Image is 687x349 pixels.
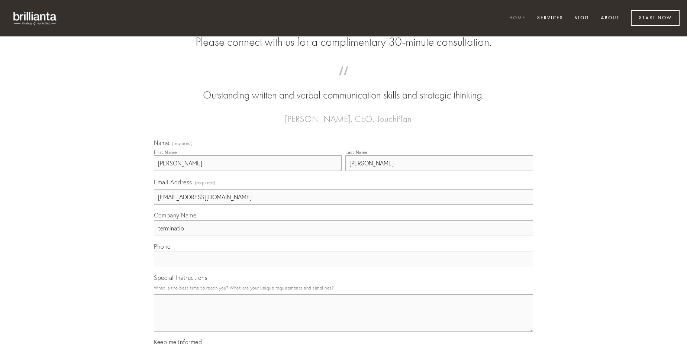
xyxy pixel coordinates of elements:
[172,141,193,146] span: (required)
[154,139,169,146] span: Name
[532,12,568,25] a: Services
[154,35,533,49] h2: Please connect with us for a complimentary 30-minute consultation.
[7,7,63,29] img: brillianta - research, strategy, marketing
[166,103,521,126] figcaption: — [PERSON_NAME], CEO, TouchPlan
[631,10,680,26] a: Start Now
[166,74,521,103] blockquote: Outstanding written and verbal communication skills and strategic thinking.
[570,12,594,25] a: Blog
[154,211,196,219] span: Company Name
[154,338,202,346] span: Keep me informed
[195,178,216,188] span: (required)
[154,243,171,250] span: Phone
[154,178,192,186] span: Email Address
[345,149,368,155] div: Last Name
[154,149,177,155] div: First Name
[166,74,521,88] span: “
[504,12,530,25] a: Home
[154,283,533,293] p: What is the best time to reach you? What are your unique requirements and timelines?
[596,12,625,25] a: About
[154,274,207,281] span: Special Instructions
